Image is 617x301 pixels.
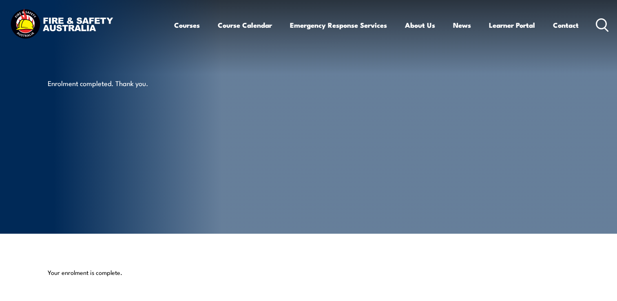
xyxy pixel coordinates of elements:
[174,14,200,36] a: Courses
[489,14,535,36] a: Learner Portal
[218,14,272,36] a: Course Calendar
[48,268,570,277] p: Your enrolment is complete.
[290,14,387,36] a: Emergency Response Services
[48,78,197,88] p: Enrolment completed. Thank you.
[453,14,471,36] a: News
[405,14,435,36] a: About Us
[553,14,579,36] a: Contact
